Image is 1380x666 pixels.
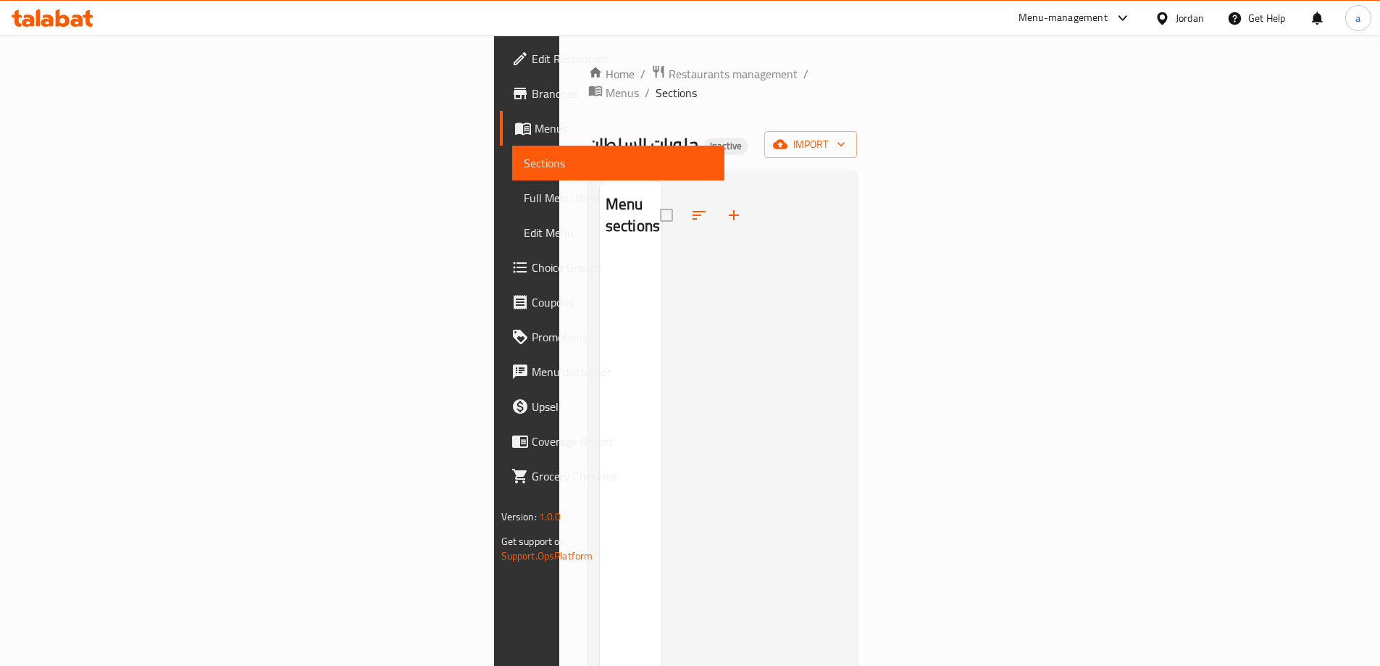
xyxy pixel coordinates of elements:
[1176,10,1204,26] div: Jordan
[1019,9,1108,27] div: Menu-management
[532,328,713,346] span: Promotions
[651,64,798,83] a: Restaurants management
[524,154,713,172] span: Sections
[776,136,845,154] span: import
[532,294,713,311] span: Coupons
[501,532,568,551] span: Get support on:
[532,363,713,380] span: Menu disclaimer
[512,146,724,180] a: Sections
[532,467,713,485] span: Grocery Checklist
[500,76,724,111] a: Branches
[600,250,661,262] nav: Menu sections
[716,198,751,233] button: Add section
[535,120,713,137] span: Menus
[512,180,724,215] a: Full Menu View
[669,65,798,83] span: Restaurants management
[500,41,724,76] a: Edit Restaurant
[512,215,724,250] a: Edit Menu
[524,224,713,241] span: Edit Menu
[532,85,713,102] span: Branches
[532,50,713,67] span: Edit Restaurant
[1355,10,1360,26] span: a
[500,250,724,285] a: Choice Groups
[532,433,713,450] span: Coverage Report
[500,424,724,459] a: Coverage Report
[803,65,808,83] li: /
[500,354,724,389] a: Menu disclaimer
[501,507,537,526] span: Version:
[704,140,748,152] span: Inactive
[764,131,857,158] button: import
[500,459,724,494] a: Grocery Checklist
[704,138,748,155] div: Inactive
[524,189,713,207] span: Full Menu View
[532,398,713,415] span: Upsell
[500,389,724,424] a: Upsell
[500,111,724,146] a: Menus
[532,259,713,276] span: Choice Groups
[500,320,724,354] a: Promotions
[539,507,561,526] span: 1.0.0
[500,285,724,320] a: Coupons
[501,546,593,565] a: Support.OpsPlatform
